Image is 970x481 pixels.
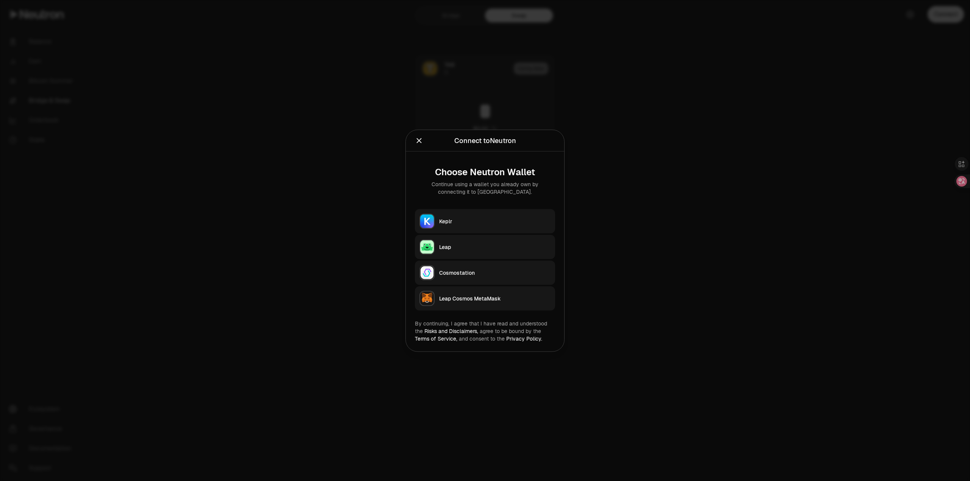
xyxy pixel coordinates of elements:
[420,266,434,279] img: Cosmostation
[421,180,549,195] div: Continue using a wallet you already own by connecting it to [GEOGRAPHIC_DATA].
[415,209,555,233] button: KeplrKeplr
[415,235,555,259] button: LeapLeap
[506,335,542,342] a: Privacy Policy.
[415,135,423,146] button: Close
[415,286,555,310] button: Leap Cosmos MetaMaskLeap Cosmos MetaMask
[439,217,551,225] div: Keplr
[420,214,434,228] img: Keplr
[415,335,457,342] a: Terms of Service,
[415,260,555,285] button: CosmostationCosmostation
[415,319,555,342] div: By continuing, I agree that I have read and understood the agree to be bound by the and consent t...
[424,327,478,334] a: Risks and Disclaimers,
[421,167,549,177] div: Choose Neutron Wallet
[439,294,551,302] div: Leap Cosmos MetaMask
[439,269,551,276] div: Cosmostation
[420,291,434,305] img: Leap Cosmos MetaMask
[420,240,434,254] img: Leap
[439,243,551,251] div: Leap
[454,135,516,146] div: Connect to Neutron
